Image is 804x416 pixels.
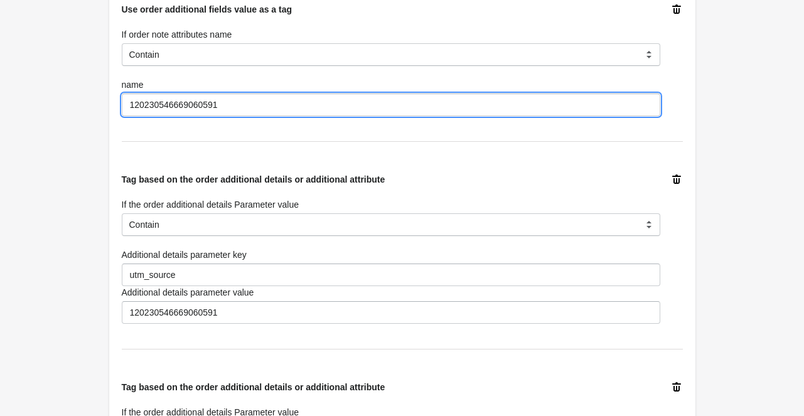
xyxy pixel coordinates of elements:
[122,93,660,116] input: Sales Channel
[122,286,254,299] label: Additional details parameter value
[122,4,292,14] span: Use order additional fields value as a tag
[122,174,385,184] span: Tag based on the order additional details or additional attribute
[122,301,660,324] input: wholesale
[122,28,232,41] label: If order note attributes name
[122,382,385,392] span: Tag based on the order additional details or additional attribute
[122,264,660,286] input: Channel
[122,198,299,211] label: If the order additional details Parameter value
[122,78,144,91] label: name
[122,248,247,261] label: Additional details parameter key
